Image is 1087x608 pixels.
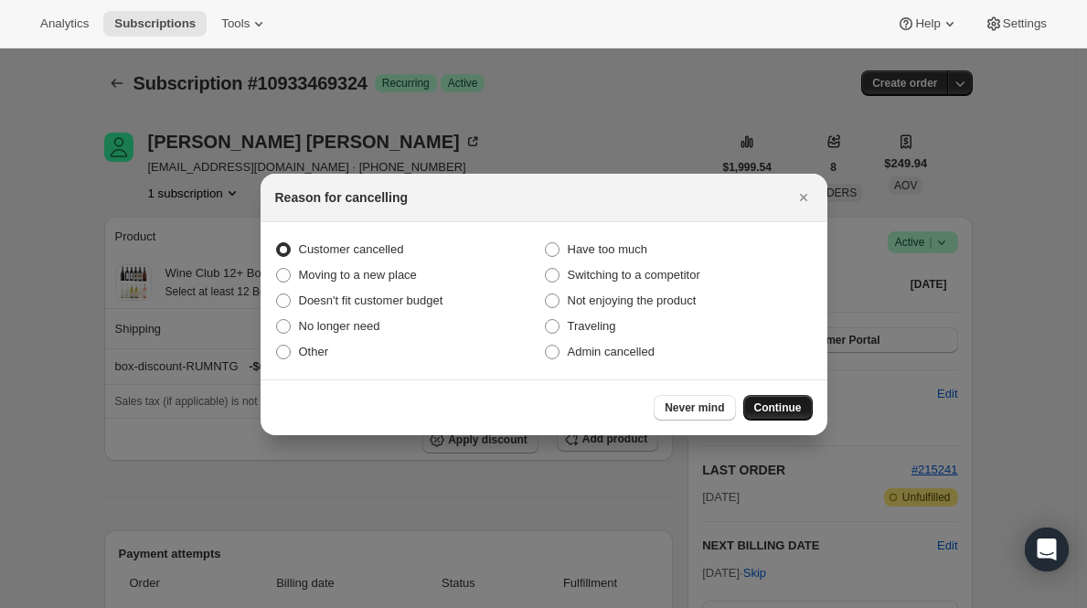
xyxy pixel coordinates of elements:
span: Traveling [568,319,616,333]
button: Analytics [29,11,100,37]
button: Settings [974,11,1058,37]
span: Continue [754,400,802,415]
button: Tools [210,11,279,37]
div: Open Intercom Messenger [1025,528,1069,571]
span: Customer cancelled [299,242,404,256]
span: Switching to a competitor [568,268,700,282]
button: Close [791,185,816,210]
button: Never mind [654,395,735,421]
span: No longer need [299,319,380,333]
button: Continue [743,395,813,421]
span: Settings [1003,16,1047,31]
button: Help [886,11,969,37]
span: Never mind [665,400,724,415]
span: Subscriptions [114,16,196,31]
h2: Reason for cancelling [275,188,408,207]
span: Have too much [568,242,647,256]
span: Moving to a new place [299,268,417,282]
span: Other [299,345,329,358]
span: Admin cancelled [568,345,655,358]
span: Help [915,16,940,31]
span: Doesn't fit customer budget [299,293,443,307]
span: Not enjoying the product [568,293,697,307]
button: Subscriptions [103,11,207,37]
span: Tools [221,16,250,31]
span: Analytics [40,16,89,31]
